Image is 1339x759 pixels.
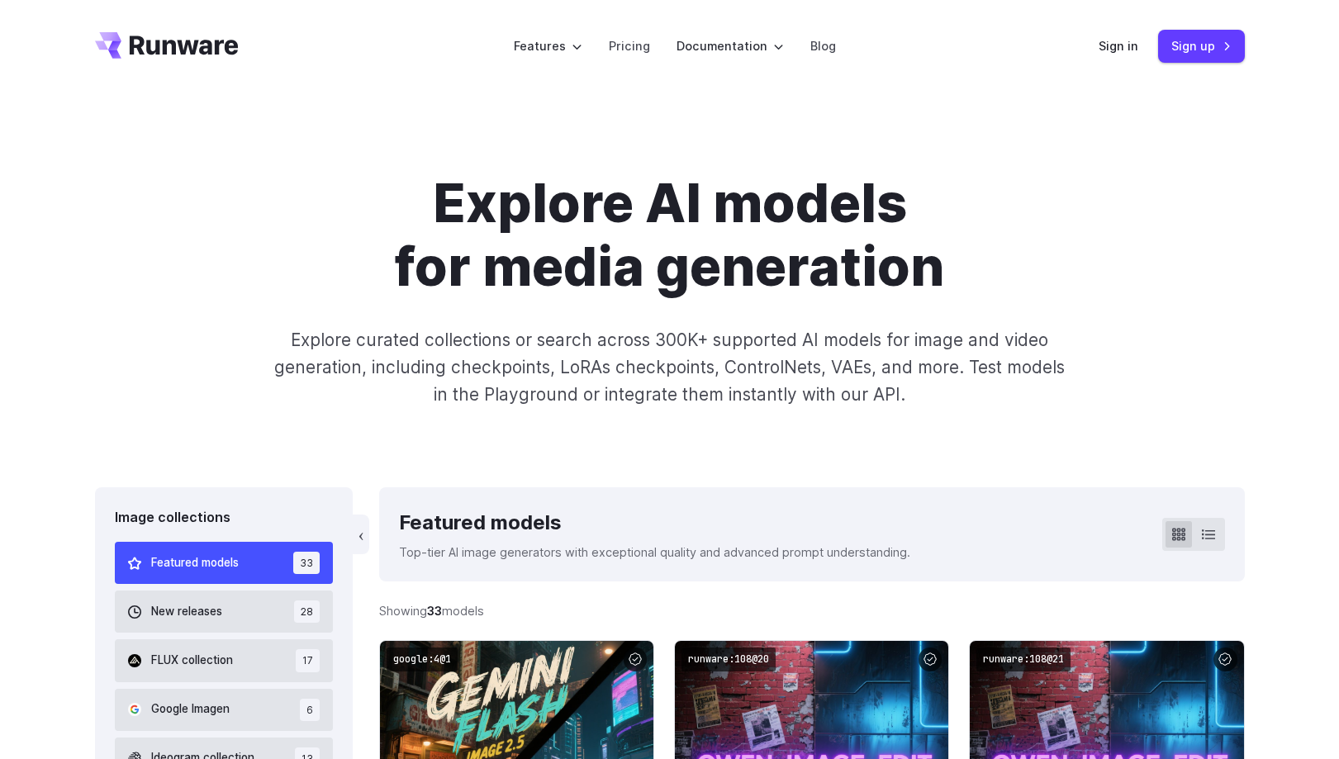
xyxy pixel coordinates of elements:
[151,603,222,621] span: New releases
[115,507,334,529] div: Image collections
[681,648,776,671] code: runware:108@20
[810,36,836,55] a: Blog
[210,172,1130,300] h1: Explore AI models for media generation
[379,601,484,620] div: Showing models
[353,515,369,554] button: ‹
[609,36,650,55] a: Pricing
[677,36,784,55] label: Documentation
[1099,36,1138,55] a: Sign in
[387,648,458,671] code: google:4@1
[976,648,1071,671] code: runware:108@21
[296,649,320,671] span: 17
[427,604,442,618] strong: 33
[151,652,233,670] span: FLUX collection
[151,700,230,719] span: Google Imagen
[95,32,239,59] a: Go to /
[399,543,910,562] p: Top-tier AI image generators with exceptional quality and advanced prompt understanding.
[115,639,334,681] button: FLUX collection 17
[115,542,334,584] button: Featured models 33
[115,689,334,731] button: Google Imagen 6
[300,699,320,721] span: 6
[399,507,910,538] div: Featured models
[1158,30,1245,62] a: Sign up
[514,36,582,55] label: Features
[293,552,320,574] span: 33
[151,554,239,572] span: Featured models
[115,591,334,633] button: New releases 28
[267,326,1071,409] p: Explore curated collections or search across 300K+ supported AI models for image and video genera...
[294,600,320,623] span: 28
